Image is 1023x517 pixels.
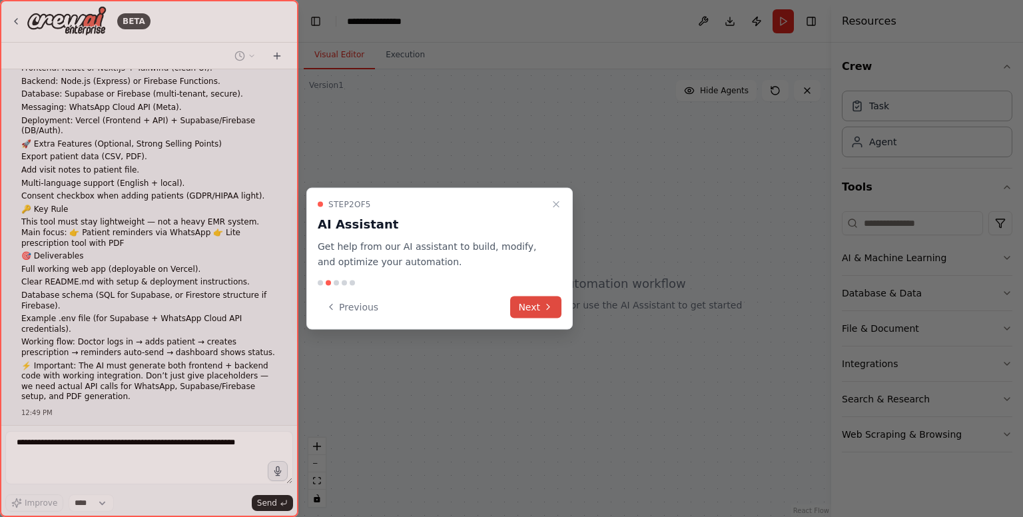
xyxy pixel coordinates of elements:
[548,197,564,213] button: Close walkthrough
[510,296,561,318] button: Next
[318,215,545,234] h3: AI Assistant
[328,199,371,210] span: Step 2 of 5
[318,239,545,270] p: Get help from our AI assistant to build, modify, and optimize your automation.
[318,296,386,318] button: Previous
[306,12,325,31] button: Hide left sidebar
